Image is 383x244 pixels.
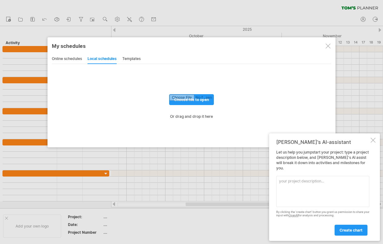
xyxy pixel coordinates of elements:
span: choose file to open [174,97,209,102]
div: My schedules [52,43,331,49]
a: choose file to open [169,94,214,105]
div: online schedules [52,54,82,64]
a: OpenAI [289,214,298,217]
span: create chart [340,228,363,232]
div: By clicking the 'create chart' button you grant us permission to share your input with for analys... [276,210,369,217]
div: Or drag and drop it here [52,114,331,119]
div: templates [122,54,141,64]
div: [PERSON_NAME]'s AI-assistant [276,139,369,145]
div: local schedules [88,54,117,64]
a: create chart [335,225,367,236]
div: Let us help you jumpstart your project: type a project description below, and [PERSON_NAME]'s AI ... [276,150,369,235]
